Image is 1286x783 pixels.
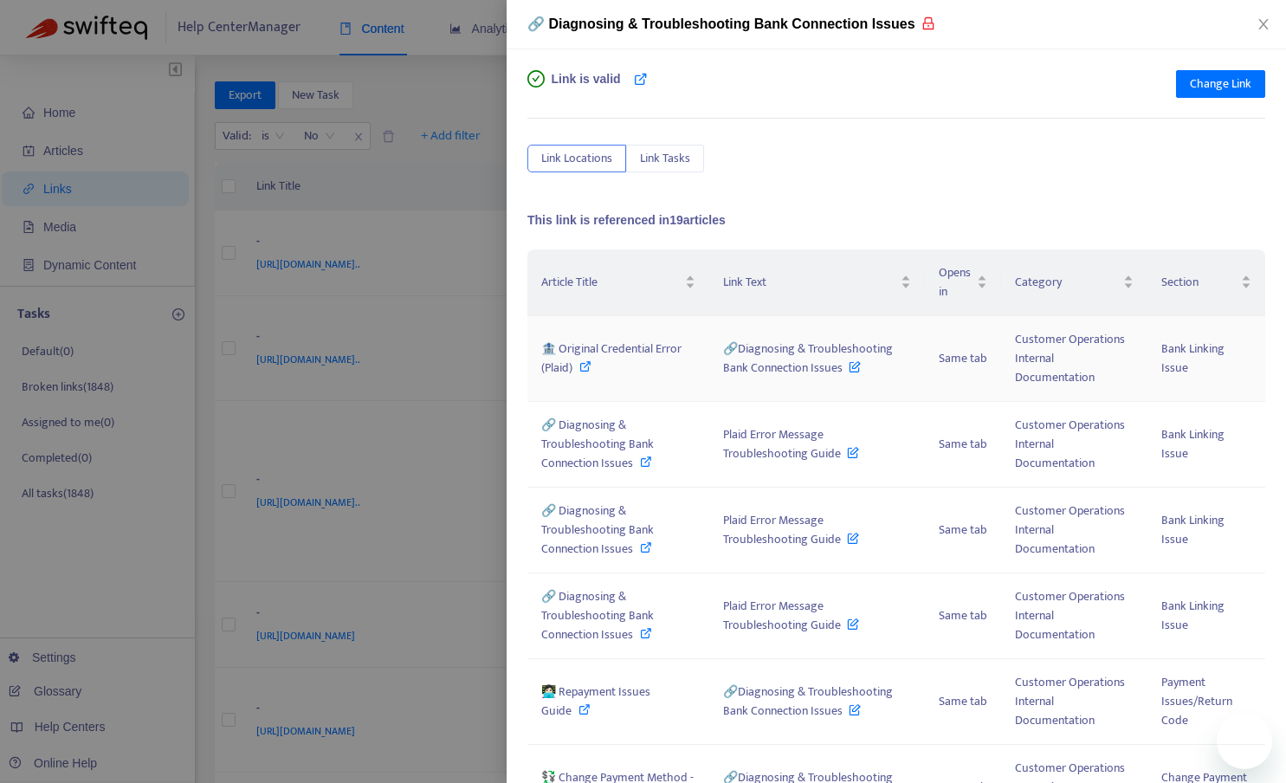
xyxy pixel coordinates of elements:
button: Link Tasks [626,145,704,172]
th: Link Text [709,249,924,316]
span: Same tab [939,348,987,368]
span: Link Locations [541,149,612,168]
button: Link Locations [527,145,626,172]
span: check-circle [527,70,545,87]
span: Bank Linking Issue [1161,339,1225,378]
span: Bank Linking Issue [1161,510,1225,549]
span: 🏦 Original Credential Error (Plaid) [541,339,682,378]
span: Same tab [939,691,987,711]
span: Link is valid [552,70,621,105]
span: 👩🏻‍💻 Repayment Issues Guide [541,682,650,721]
span: Customer Operations Internal Documentation [1015,586,1125,644]
span: lock [921,16,935,30]
span: 🔗 Diagnosing & Troubleshooting Bank Connection Issues [541,501,654,559]
th: Opens in [925,249,1001,316]
span: Category [1015,273,1120,292]
button: Close [1251,16,1276,33]
th: Category [1001,249,1147,316]
span: Change Link [1190,74,1251,94]
th: Section [1147,249,1265,316]
span: 🔗Diagnosing & Troubleshooting Bank Connection Issues [723,682,893,721]
span: close [1257,17,1270,31]
span: 🔗 Diagnosing & Troubleshooting Bank Connection Issues [541,586,654,644]
span: Link Text [723,273,896,292]
span: 🔗Diagnosing & Troubleshooting Bank Connection Issues [723,339,893,378]
span: Same tab [939,605,987,625]
span: This link is referenced in 19 articles [527,213,726,227]
span: 🔗 Diagnosing & Troubleshooting Bank Connection Issues [541,415,654,473]
span: Article Title [541,273,682,292]
span: Link Tasks [640,149,690,168]
span: 🔗 Diagnosing & Troubleshooting Bank Connection Issues [527,16,915,31]
span: Opens in [939,263,973,301]
span: Payment Issues/Return Code [1161,672,1232,730]
span: Plaid Error Message Troubleshooting Guide [723,510,859,549]
span: Same tab [939,520,987,540]
span: Customer Operations Internal Documentation [1015,415,1125,473]
span: Customer Operations Internal Documentation [1015,329,1125,387]
th: Article Title [527,249,709,316]
button: Change Link [1176,70,1265,98]
span: Bank Linking Issue [1161,424,1225,463]
span: Plaid Error Message Troubleshooting Guide [723,424,859,463]
iframe: Button to launch messaging window [1217,714,1272,769]
span: Plaid Error Message Troubleshooting Guide [723,596,859,635]
span: Bank Linking Issue [1161,596,1225,635]
span: Customer Operations Internal Documentation [1015,501,1125,559]
span: Customer Operations Internal Documentation [1015,672,1125,730]
span: Section [1161,273,1238,292]
span: Same tab [939,434,987,454]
